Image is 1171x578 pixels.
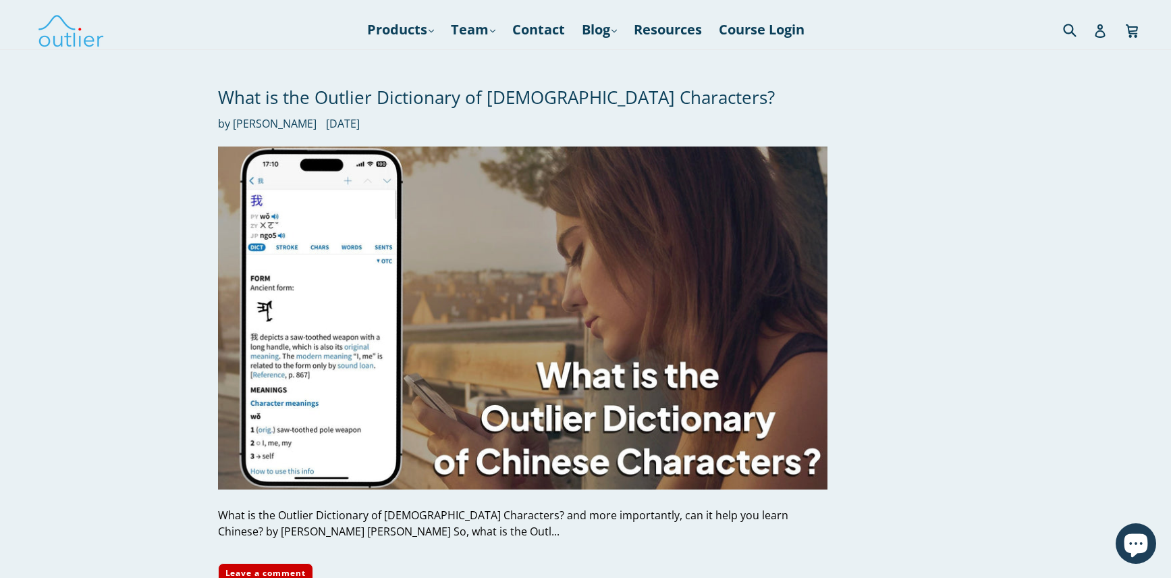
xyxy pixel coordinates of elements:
[218,115,317,132] span: by [PERSON_NAME]
[506,18,572,42] a: Contact
[1060,16,1097,43] input: Search
[218,507,827,540] div: What is the Outlier Dictionary of [DEMOGRAPHIC_DATA] Characters? and more importantly, can it hel...
[218,85,775,109] a: What is the Outlier Dictionary of [DEMOGRAPHIC_DATA] Characters?
[444,18,502,42] a: Team
[712,18,811,42] a: Course Login
[37,10,105,49] img: Outlier Linguistics
[360,18,441,42] a: Products
[627,18,709,42] a: Resources
[1112,523,1160,567] inbox-online-store-chat: Shopify online store chat
[575,18,624,42] a: Blog
[218,147,827,490] img: What is the Outlier Dictionary of Chinese Characters?
[326,116,360,131] time: [DATE]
